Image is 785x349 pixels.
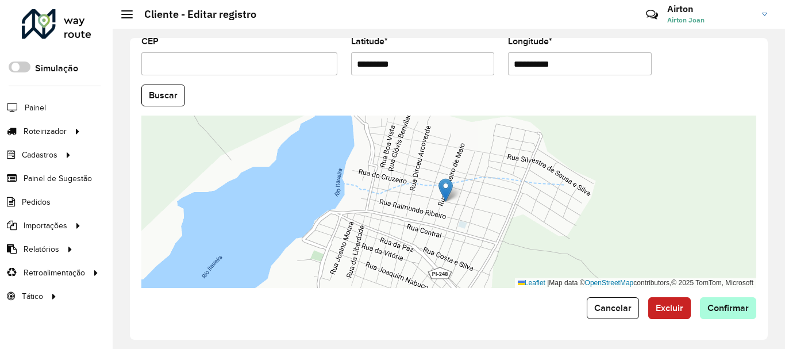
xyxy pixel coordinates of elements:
span: Painel [25,102,46,114]
span: Painel de Sugestão [24,172,92,185]
span: Tático [22,290,43,302]
label: Simulação [35,62,78,75]
span: Cadastros [22,149,57,161]
span: | [547,279,549,287]
span: Cancelar [594,303,632,313]
span: Pedidos [22,196,51,208]
label: Latitude [351,34,388,48]
button: Cancelar [587,297,639,319]
button: Confirmar [700,297,756,319]
span: Excluir [656,303,683,313]
span: Airton Joan [667,15,753,25]
span: Confirmar [707,303,749,313]
label: CEP [141,34,159,48]
div: Map data © contributors,© 2025 TomTom, Microsoft [515,278,756,288]
button: Excluir [648,297,691,319]
span: Importações [24,220,67,232]
img: Marker [438,178,453,202]
h3: Airton [667,3,753,14]
span: Retroalimentação [24,267,85,279]
a: OpenStreetMap [585,279,634,287]
span: Roteirizador [24,125,67,137]
button: Buscar [141,85,185,106]
span: Relatórios [24,243,59,255]
a: Contato Rápido [640,2,664,27]
label: Longitude [508,34,552,48]
h2: Cliente - Editar registro [133,8,256,21]
a: Leaflet [518,279,545,287]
